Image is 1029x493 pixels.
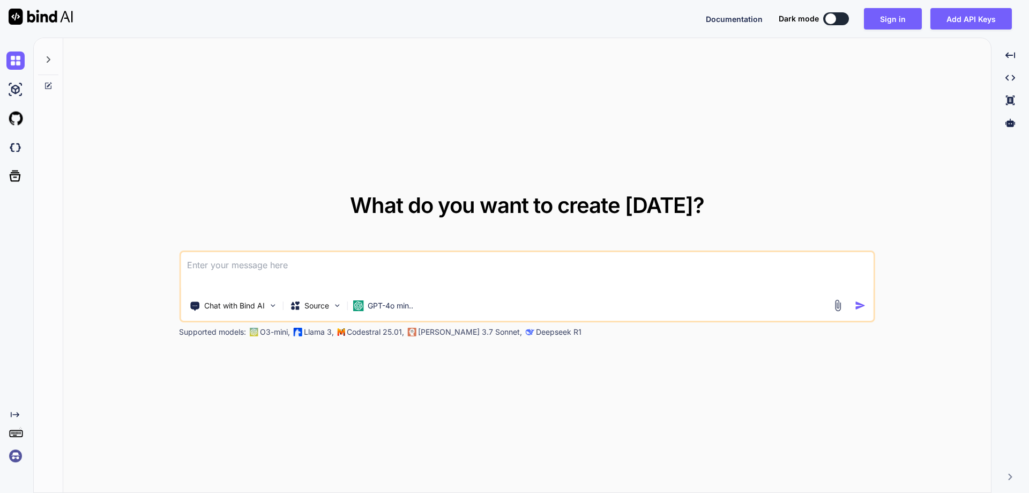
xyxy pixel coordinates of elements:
span: Dark mode [779,13,819,24]
p: GPT-4o min.. [368,300,413,311]
img: GPT-4 [249,328,258,336]
p: Deepseek R1 [536,327,581,337]
p: Source [304,300,329,311]
img: claude [407,328,416,336]
span: Documentation [706,14,763,24]
img: claude [525,328,534,336]
button: Documentation [706,13,763,25]
img: chat [6,51,25,70]
img: Pick Tools [268,301,277,310]
p: Codestral 25.01, [347,327,404,337]
img: Bind AI [9,9,73,25]
p: [PERSON_NAME] 3.7 Sonnet, [418,327,522,337]
img: GPT-4o mini [353,300,363,311]
img: Llama2 [293,328,302,336]
button: Add API Keys [930,8,1012,30]
img: ai-studio [6,80,25,99]
img: attachment [832,299,844,312]
span: What do you want to create [DATE]? [350,192,704,218]
img: Pick Models [332,301,341,310]
img: signin [6,447,25,465]
img: darkCloudIdeIcon [6,138,25,157]
p: Supported models: [179,327,246,337]
p: Llama 3, [304,327,334,337]
button: Sign in [864,8,922,30]
img: githubLight [6,109,25,128]
img: Mistral-AI [337,328,345,336]
img: icon [855,300,866,311]
p: O3-mini, [260,327,290,337]
p: Chat with Bind AI [204,300,265,311]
